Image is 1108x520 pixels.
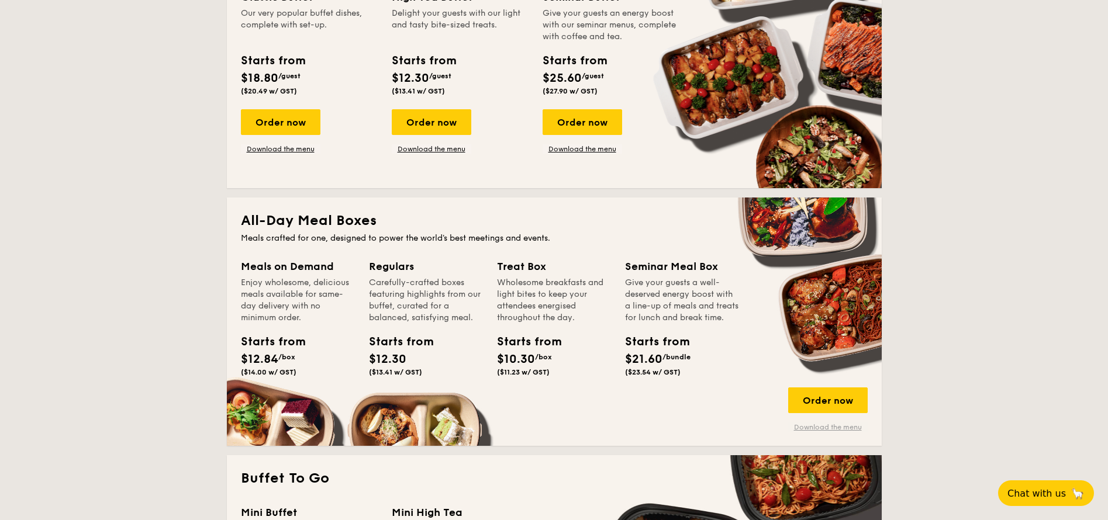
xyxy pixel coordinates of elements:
span: /box [535,353,552,361]
div: Wholesome breakfasts and light bites to keep your attendees energised throughout the day. [497,277,611,324]
div: Carefully-crafted boxes featuring highlights from our buffet, curated for a balanced, satisfying ... [369,277,483,324]
span: /guest [278,72,301,80]
div: Starts from [241,333,294,351]
div: Starts from [392,52,455,70]
div: Meals crafted for one, designed to power the world's best meetings and events. [241,233,868,244]
span: ($20.49 w/ GST) [241,87,297,95]
span: $25.60 [543,71,582,85]
div: Treat Box [497,258,611,275]
span: ($13.41 w/ GST) [392,87,445,95]
div: Enjoy wholesome, delicious meals available for same-day delivery with no minimum order. [241,277,355,324]
span: /guest [582,72,604,80]
span: ($13.41 w/ GST) [369,368,422,376]
div: Our very popular buffet dishes, complete with set-up. [241,8,378,43]
div: Give your guests a well-deserved energy boost with a line-up of meals and treats for lunch and br... [625,277,739,324]
div: Give your guests an energy boost with our seminar menus, complete with coffee and tea. [543,8,679,43]
span: /guest [429,72,451,80]
div: Starts from [497,333,550,351]
div: Regulars [369,258,483,275]
span: ($11.23 w/ GST) [497,368,550,376]
div: Meals on Demand [241,258,355,275]
a: Download the menu [543,144,622,154]
span: $10.30 [497,352,535,366]
a: Download the menu [788,422,868,432]
div: Starts from [369,333,422,351]
span: $18.80 [241,71,278,85]
span: Chat with us [1007,488,1066,499]
span: ($14.00 w/ GST) [241,368,296,376]
a: Download the menu [241,144,320,154]
span: $12.30 [369,352,406,366]
div: Starts from [543,52,606,70]
span: /box [278,353,295,361]
div: Order now [392,109,471,135]
div: Delight your guests with our light and tasty bite-sized treats. [392,8,529,43]
div: Order now [788,387,868,413]
div: Starts from [625,333,678,351]
span: ($27.90 w/ GST) [543,87,598,95]
div: Order now [241,109,320,135]
span: /bundle [662,353,691,361]
h2: Buffet To Go [241,469,868,488]
a: Download the menu [392,144,471,154]
span: 🦙 [1071,487,1085,500]
span: $12.84 [241,352,278,366]
div: Order now [543,109,622,135]
span: $12.30 [392,71,429,85]
span: $21.60 [625,352,662,366]
button: Chat with us🦙 [998,480,1094,506]
h2: All-Day Meal Boxes [241,212,868,230]
div: Starts from [241,52,305,70]
div: Seminar Meal Box [625,258,739,275]
span: ($23.54 w/ GST) [625,368,681,376]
